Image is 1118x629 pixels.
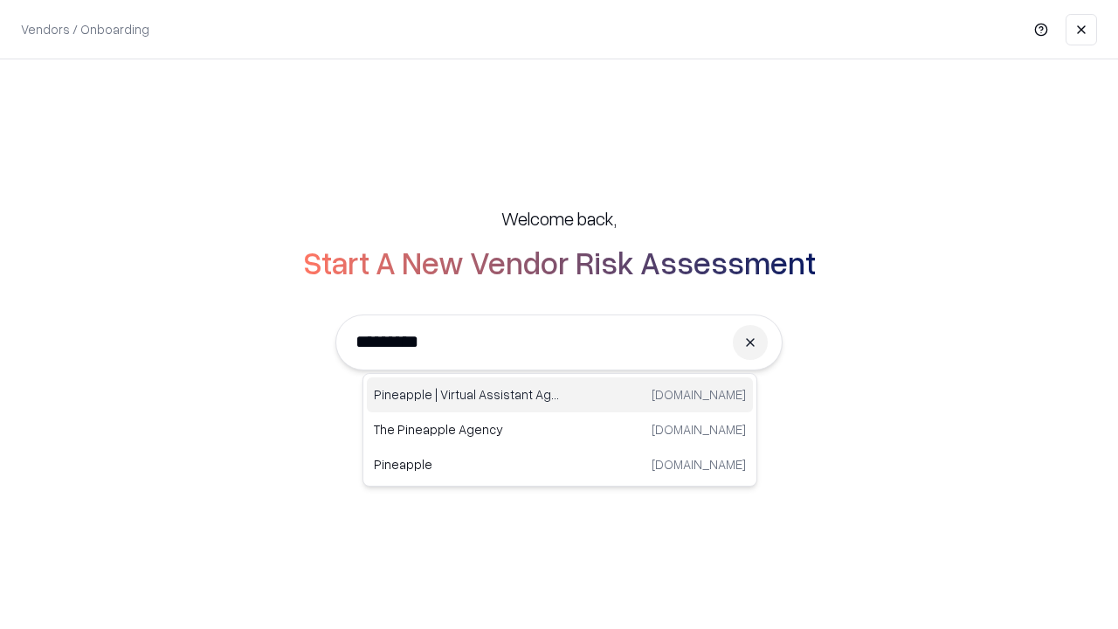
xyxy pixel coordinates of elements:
p: [DOMAIN_NAME] [652,420,746,439]
p: Pineapple [374,455,560,473]
p: The Pineapple Agency [374,420,560,439]
h2: Start A New Vendor Risk Assessment [303,245,816,280]
div: Suggestions [362,373,757,487]
h5: Welcome back, [501,206,617,231]
p: Vendors / Onboarding [21,20,149,38]
p: Pineapple | Virtual Assistant Agency [374,385,560,404]
p: [DOMAIN_NAME] [652,385,746,404]
p: [DOMAIN_NAME] [652,455,746,473]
